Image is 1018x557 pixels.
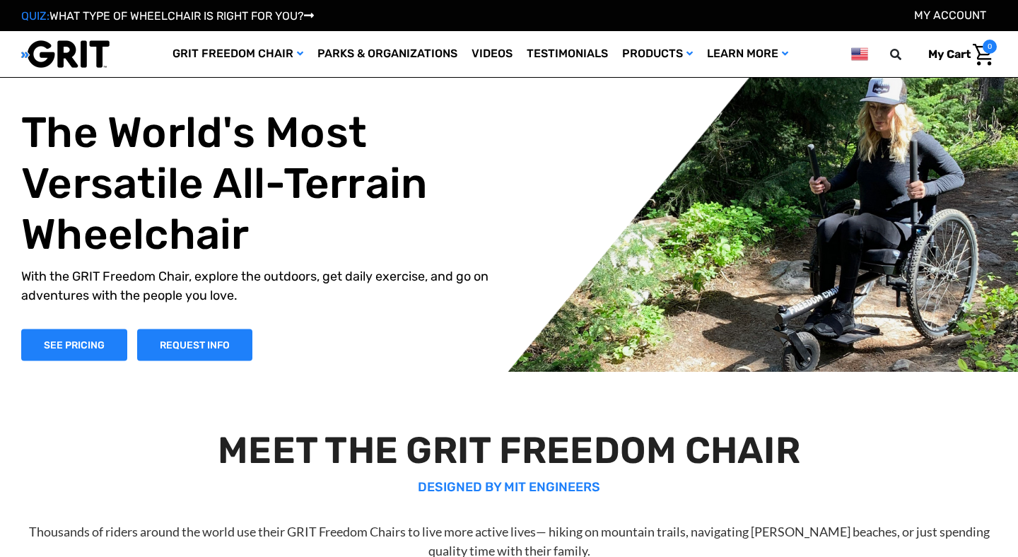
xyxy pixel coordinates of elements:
img: us.png [851,45,868,63]
span: 0 [983,40,997,54]
h2: MEET THE GRIT FREEDOM CHAIR [25,428,993,472]
span: QUIZ: [21,9,49,23]
a: Account [914,8,986,22]
a: Videos [464,31,520,77]
span: My Cart [928,47,971,61]
a: Products [615,31,700,77]
a: Shop Now [21,329,127,360]
a: Testimonials [520,31,615,77]
a: GRIT Freedom Chair [165,31,310,77]
a: Cart with 0 items [918,40,997,69]
img: Cart [973,44,993,66]
a: Learn More [700,31,795,77]
p: With the GRIT Freedom Chair, explore the outdoors, get daily exercise, and go on adventures with ... [21,266,520,305]
h1: The World's Most Versatile All-Terrain Wheelchair [21,107,520,259]
p: DESIGNED BY MIT ENGINEERS [25,478,993,497]
input: Search [896,40,918,69]
a: Slide number 1, Request Information [137,329,252,360]
a: Parks & Organizations [310,31,464,77]
img: GRIT All-Terrain Wheelchair and Mobility Equipment [21,40,110,69]
a: QUIZ:WHAT TYPE OF WHEELCHAIR IS RIGHT FOR YOU? [21,9,314,23]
